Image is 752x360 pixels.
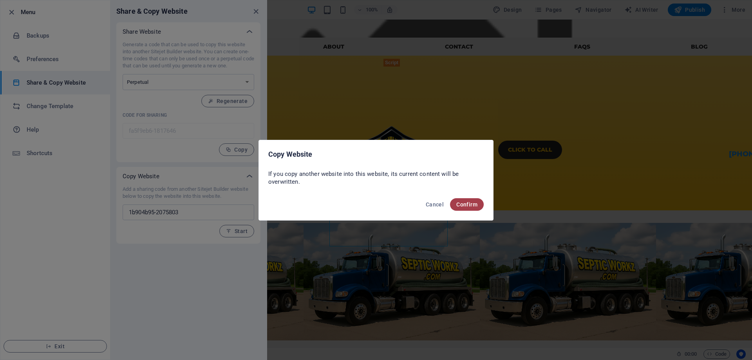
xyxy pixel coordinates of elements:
[456,201,477,208] span: Confirm
[268,170,484,186] p: If you copy another website into this website, its current content will be overwritten.
[450,198,484,211] button: Confirm
[426,201,444,208] span: Cancel
[268,150,484,159] h2: Copy Website
[423,198,447,211] button: Cancel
